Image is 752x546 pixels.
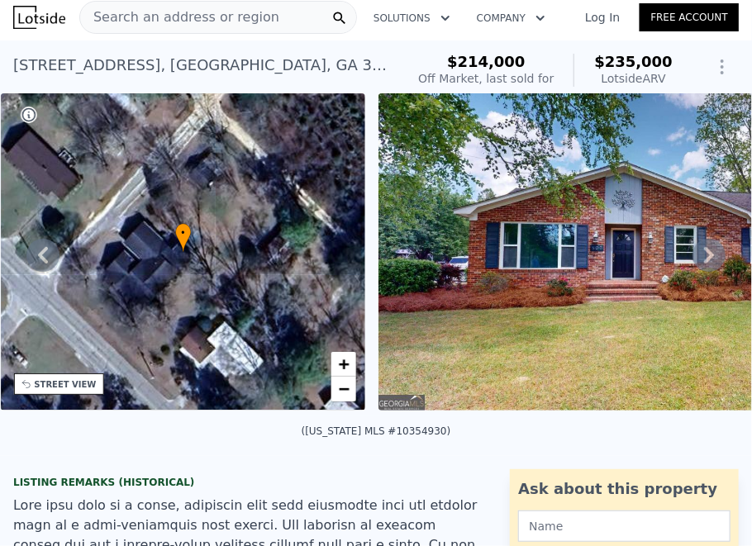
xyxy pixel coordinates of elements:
[594,70,673,87] div: Lotside ARV
[447,53,526,70] span: $214,000
[331,377,356,401] a: Zoom out
[339,378,350,399] span: −
[640,3,739,31] a: Free Account
[13,6,65,29] img: Lotside
[464,3,559,33] button: Company
[13,476,483,489] div: Listing Remarks (Historical)
[518,510,731,542] input: Name
[518,477,731,501] div: Ask about this property
[418,70,554,87] div: Off Market, last sold for
[35,378,97,391] div: STREET VIEW
[175,223,192,252] div: •
[302,425,451,437] div: ([US_STATE] MLS #10354930)
[706,50,739,83] button: Show Options
[360,3,464,33] button: Solutions
[331,352,356,377] a: Zoom in
[594,53,673,70] span: $235,000
[565,9,640,26] a: Log In
[175,226,192,240] span: •
[80,7,279,27] span: Search an address or region
[339,354,350,374] span: +
[13,54,392,77] div: [STREET_ADDRESS] , [GEOGRAPHIC_DATA] , GA 30471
